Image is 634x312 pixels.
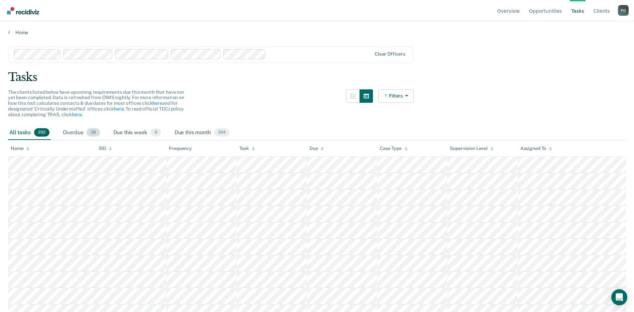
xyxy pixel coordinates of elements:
img: Recidiviz [7,7,39,14]
button: Filters [378,89,414,103]
div: P O [618,5,629,16]
a: here [114,106,124,111]
button: Profile dropdown button [618,5,629,16]
a: here [152,100,162,106]
span: 232 [34,128,49,137]
div: All tasks232 [8,126,51,140]
div: Case Type [380,146,408,151]
div: Supervision Level [450,146,494,151]
div: Task [239,146,255,151]
div: Due this month204 [173,126,231,140]
div: Open Intercom Messenger [611,289,627,305]
span: 28 [87,128,100,137]
div: Due this week0 [112,126,162,140]
div: Assigned To [520,146,552,151]
span: 0 [151,128,161,137]
div: SID [99,146,112,151]
div: Frequency [169,146,192,151]
a: Home [8,29,626,35]
div: Due [309,146,324,151]
div: Clear officers [375,51,405,57]
a: here [72,112,82,117]
span: 204 [214,128,230,137]
span: The clients listed below have upcoming requirements due this month that have not yet been complet... [8,89,184,117]
div: Overdue28 [61,126,101,140]
div: Tasks [8,70,626,84]
div: Name [11,146,29,151]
